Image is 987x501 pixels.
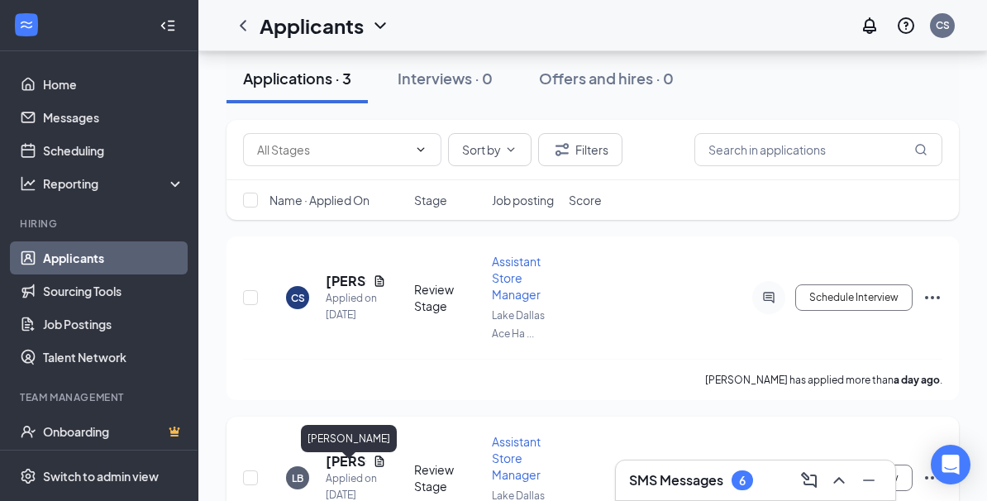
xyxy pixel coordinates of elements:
span: Job posting [492,192,554,208]
div: Offers and hires · 0 [539,68,674,88]
svg: Minimize [859,470,879,490]
a: Home [43,68,184,101]
button: Sort byChevronDown [448,133,532,166]
div: Applications · 3 [243,68,351,88]
div: CS [291,291,305,305]
a: Sourcing Tools [43,274,184,308]
h5: [PERSON_NAME] [326,452,366,470]
button: Schedule Interview [795,284,913,311]
svg: ActiveChat [759,291,779,304]
div: [PERSON_NAME] [301,425,397,452]
a: Job Postings [43,308,184,341]
div: Hiring [20,217,181,231]
svg: ChevronLeft [233,16,253,36]
svg: Filter [552,140,572,160]
a: Messages [43,101,184,134]
div: Review Stage [414,281,482,314]
span: Assistant Store Manager [492,254,541,302]
svg: Ellipses [923,468,942,488]
div: Switch to admin view [43,468,159,484]
h5: [PERSON_NAME] [326,272,366,290]
svg: ChevronDown [414,143,427,156]
div: 6 [739,474,746,488]
svg: Analysis [20,175,36,192]
svg: Notifications [860,16,880,36]
div: Review Stage [414,461,482,494]
div: LB [292,471,303,485]
span: Assistant Store Manager [492,434,541,482]
button: Filter Filters [538,133,622,166]
span: Lake Dallas Ace Ha ... [492,309,545,340]
svg: ChevronDown [504,143,517,156]
a: Scheduling [43,134,184,167]
input: All Stages [257,141,408,159]
div: Team Management [20,390,181,404]
input: Search in applications [694,133,942,166]
svg: Collapse [160,17,176,34]
svg: Document [373,274,386,288]
svg: ChevronDown [370,16,390,36]
svg: Ellipses [923,288,942,308]
a: Talent Network [43,341,184,374]
button: Minimize [856,467,882,494]
button: ChevronUp [826,467,852,494]
svg: MagnifyingGlass [914,143,927,156]
div: CS [936,18,950,32]
a: OnboardingCrown [43,415,184,448]
a: TeamCrown [43,448,184,481]
svg: ComposeMessage [799,470,819,490]
b: a day ago [894,374,940,386]
div: Applied on [DATE] [326,290,386,323]
span: Stage [414,192,447,208]
svg: Settings [20,468,36,484]
h3: SMS Messages [629,471,723,489]
div: Open Intercom Messenger [931,445,970,484]
h1: Applicants [260,12,364,40]
div: Interviews · 0 [398,68,493,88]
button: ComposeMessage [796,467,822,494]
svg: ChevronUp [829,470,849,490]
svg: QuestionInfo [896,16,916,36]
span: Name · Applied On [269,192,370,208]
span: Score [569,192,602,208]
svg: WorkstreamLogo [18,17,35,33]
p: [PERSON_NAME] has applied more than . [705,373,942,387]
div: Reporting [43,175,185,192]
a: Applicants [43,241,184,274]
svg: Document [373,455,386,468]
span: Sort by [462,144,501,155]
